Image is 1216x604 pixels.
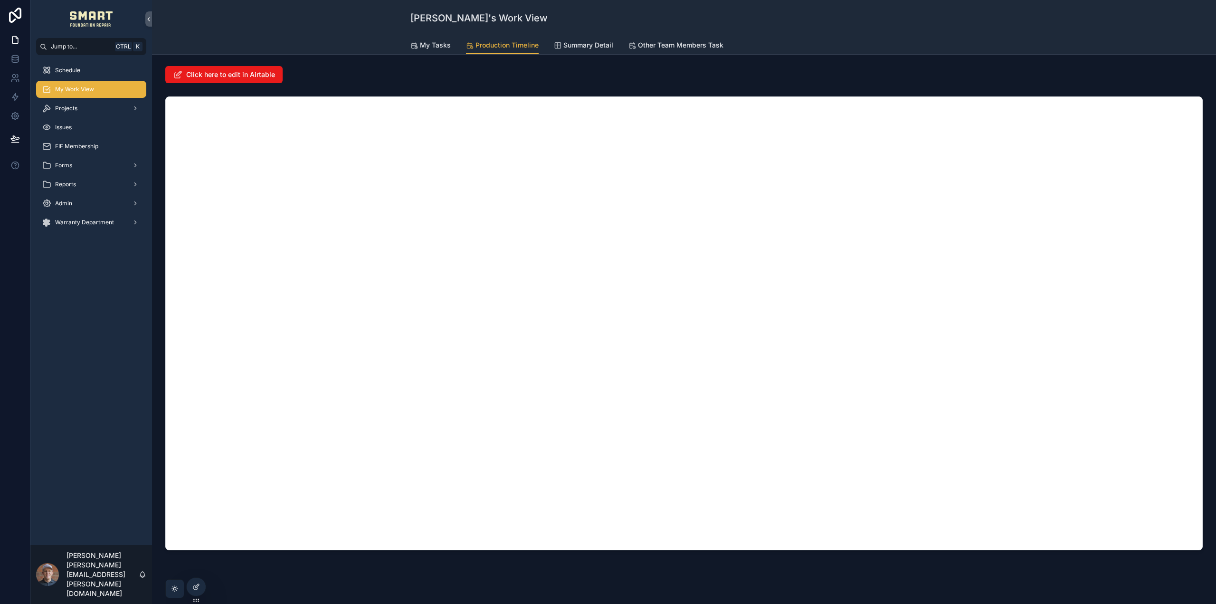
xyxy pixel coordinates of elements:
span: Jump to... [51,43,111,50]
span: Ctrl [115,42,132,51]
a: Schedule [36,62,146,79]
a: FIF Membership [36,138,146,155]
span: My Work View [55,86,94,93]
a: Issues [36,119,146,136]
span: My Tasks [420,40,451,50]
p: [PERSON_NAME] [PERSON_NAME][EMAIL_ADDRESS][PERSON_NAME][DOMAIN_NAME] [66,551,139,598]
div: scrollable content [30,55,152,243]
a: Summary Detail [554,37,613,56]
a: Production Timeline [466,37,539,55]
span: Click here to edit in Airtable [186,70,275,79]
span: Issues [55,124,72,131]
img: App logo [70,11,113,27]
span: Admin [55,200,72,207]
span: Warranty Department [55,219,114,226]
button: Click here to edit in Airtable [165,66,283,83]
a: My Work View [36,81,146,98]
button: Jump to...CtrlK [36,38,146,55]
a: Other Team Members Task [628,37,723,56]
span: Summary Detail [563,40,613,50]
a: Forms [36,157,146,174]
span: Reports [55,181,76,188]
span: Other Team Members Task [638,40,723,50]
span: K [134,43,142,50]
span: Schedule [55,67,80,74]
a: Projects [36,100,146,117]
span: Projects [55,105,77,112]
a: My Tasks [410,37,451,56]
h1: [PERSON_NAME]'s Work View [410,11,548,25]
span: Forms [55,162,72,169]
a: Admin [36,195,146,212]
a: Reports [36,176,146,193]
span: Production Timeline [475,40,539,50]
span: FIF Membership [55,143,98,150]
a: Warranty Department [36,214,146,231]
